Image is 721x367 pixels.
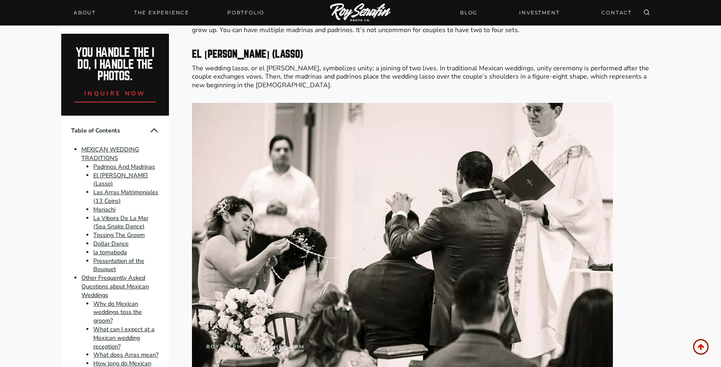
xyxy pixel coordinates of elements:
span: inquire now [84,89,146,98]
p: The wedding lasso, or el [PERSON_NAME], symbolizes unity; a joining of two lives. In traditional ... [192,64,660,90]
a: la tornaboda [93,248,127,256]
a: Padrinos And Madrinas [93,163,155,171]
a: Why do Mexican weddings toss the groom? [93,300,142,325]
button: View Search Form [641,7,652,19]
a: inquire now [74,82,156,102]
nav: Primary Navigation [69,7,269,19]
a: Dollar Dance [93,239,129,248]
a: BLOG [455,5,482,20]
a: INVESTMENT [514,5,564,20]
span: Table of Contents [71,126,149,135]
a: La Vibora De La Mar (Sea Snake Dance) [93,214,148,231]
a: What can I expect at a Mexican wedding reception? [93,325,155,351]
a: Scroll to top [693,339,709,355]
button: Collapse Table of Contents [149,125,159,135]
a: About [69,7,101,19]
a: Mariachi [93,205,116,214]
a: Portfolio [222,7,269,19]
a: Other Frequently Asked Questions about Mexican Weddings [81,274,149,299]
a: Las Arras Matrimoniales (13 Coins) [93,188,158,205]
p: It is an honor to be chosen to serve as a madrina or padrino. Typically, these individuals are ma... [192,17,660,35]
img: Logo of Roy Serafin Photo Co., featuring stylized text in white on a light background, representi... [330,3,391,23]
a: What does Arras mean? [93,351,158,359]
strong: El [PERSON_NAME] (Lasso) [192,49,303,59]
nav: Secondary Navigation [455,5,637,20]
a: MEXICAN WEDDING TRADITIONS [81,145,139,162]
a: CONTACT [596,5,637,20]
a: THE EXPERIENCE [129,7,194,19]
a: Tossing The Groom [93,231,145,239]
h2: You handle the i do, I handle the photos. [70,47,160,82]
a: El [PERSON_NAME] (Lasso) [93,171,148,188]
a: Presentation of the Bouquet [93,257,144,274]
